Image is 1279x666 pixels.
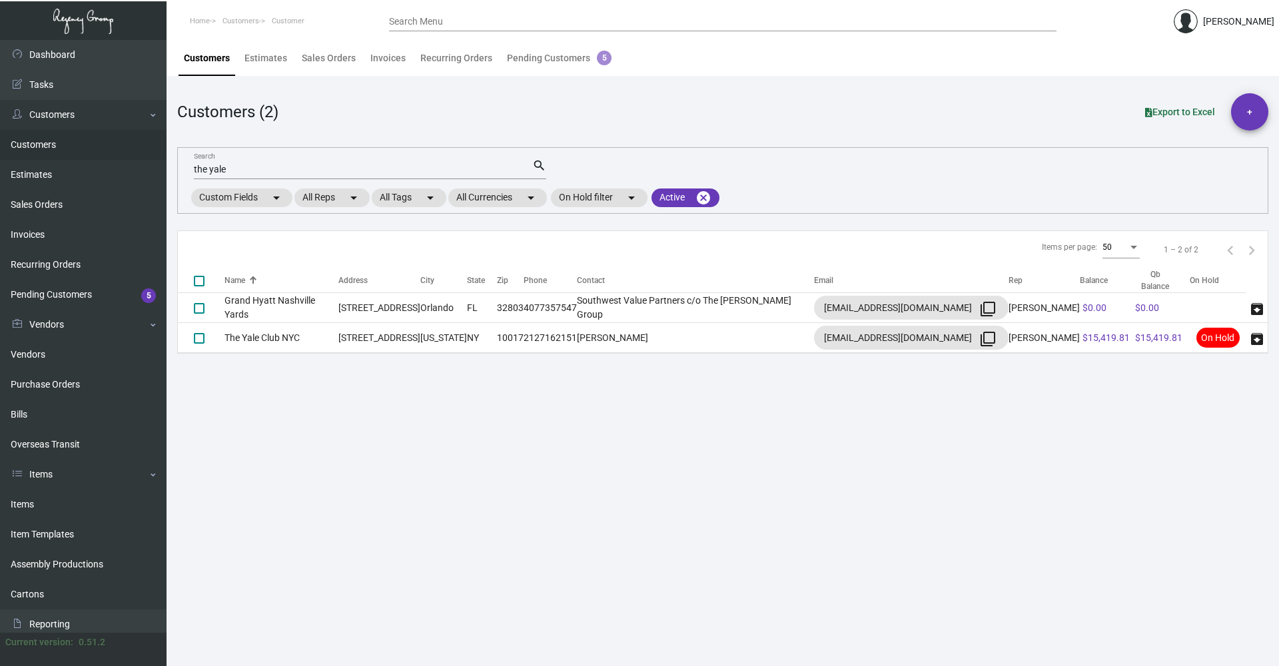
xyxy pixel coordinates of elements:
[1174,9,1198,33] img: admin@bootstrapmaster.com
[695,190,711,206] mat-icon: cancel
[824,297,999,318] div: [EMAIL_ADDRESS][DOMAIN_NAME]
[1135,268,1187,292] div: Qb Balance
[577,293,814,323] td: Southwest Value Partners c/o The [PERSON_NAME] Group
[1196,328,1240,348] span: On Hold
[467,323,497,353] td: NY
[532,158,546,174] mat-icon: search
[551,188,647,207] mat-chip: On Hold filter
[302,51,356,65] div: Sales Orders
[224,323,338,353] td: The Yale Club NYC
[372,188,446,207] mat-chip: All Tags
[1009,293,1080,323] td: [PERSON_NAME]
[824,327,999,348] div: [EMAIL_ADDRESS][DOMAIN_NAME]
[420,293,467,323] td: Orlando
[524,274,547,286] div: Phone
[1082,332,1130,343] span: $15,419.81
[507,51,612,65] div: Pending Customers
[1164,244,1198,256] div: 1 – 2 of 2
[177,100,278,124] div: Customers (2)
[338,323,420,353] td: [STREET_ADDRESS]
[577,274,814,286] div: Contact
[1241,239,1262,260] button: Next page
[524,274,577,286] div: Phone
[1042,241,1097,253] div: Items per page:
[980,301,996,317] mat-icon: filter_none
[268,190,284,206] mat-icon: arrow_drop_down
[338,293,420,323] td: [STREET_ADDRESS]
[1102,242,1112,252] span: 50
[1249,301,1265,317] span: archive
[190,17,210,25] span: Home
[1082,302,1106,313] span: $0.00
[1080,274,1108,286] div: Balance
[1203,15,1274,29] div: [PERSON_NAME]
[79,635,105,649] div: 0.51.2
[1246,297,1268,318] button: archive
[1132,323,1190,353] td: $15,419.81
[1249,331,1265,347] span: archive
[370,51,406,65] div: Invoices
[191,188,292,207] mat-chip: Custom Fields
[524,323,577,353] td: 2127162151
[294,188,370,207] mat-chip: All Reps
[1231,93,1268,131] button: +
[338,274,420,286] div: Address
[497,293,524,323] td: 32803
[1009,274,1023,286] div: Rep
[346,190,362,206] mat-icon: arrow_drop_down
[577,274,605,286] div: Contact
[222,17,259,25] span: Customers
[497,323,524,353] td: 10017
[1220,239,1241,260] button: Previous page
[224,274,245,286] div: Name
[420,323,467,353] td: [US_STATE]
[467,274,497,286] div: State
[624,190,639,206] mat-icon: arrow_drop_down
[420,51,492,65] div: Recurring Orders
[422,190,438,206] mat-icon: arrow_drop_down
[272,17,304,25] span: Customer
[224,274,338,286] div: Name
[497,274,508,286] div: Zip
[524,293,577,323] td: 4077357547
[467,274,485,286] div: State
[5,635,73,649] div: Current version:
[1247,93,1252,131] span: +
[1132,293,1190,323] td: $0.00
[1246,327,1268,348] button: archive
[1135,268,1175,292] div: Qb Balance
[523,190,539,206] mat-icon: arrow_drop_down
[1190,268,1246,293] th: On Hold
[1102,243,1140,252] mat-select: Items per page:
[651,188,719,207] mat-chip: Active
[184,51,230,65] div: Customers
[1009,323,1080,353] td: [PERSON_NAME]
[1134,100,1226,124] button: Export to Excel
[1080,274,1132,286] div: Balance
[338,274,368,286] div: Address
[1145,107,1215,117] span: Export to Excel
[224,293,338,323] td: Grand Hyatt Nashville Yards
[1009,274,1080,286] div: Rep
[980,331,996,347] mat-icon: filter_none
[497,274,524,286] div: Zip
[420,274,434,286] div: City
[577,323,814,353] td: [PERSON_NAME]
[244,51,287,65] div: Estimates
[448,188,547,207] mat-chip: All Currencies
[814,268,1009,293] th: Email
[420,274,467,286] div: City
[467,293,497,323] td: FL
